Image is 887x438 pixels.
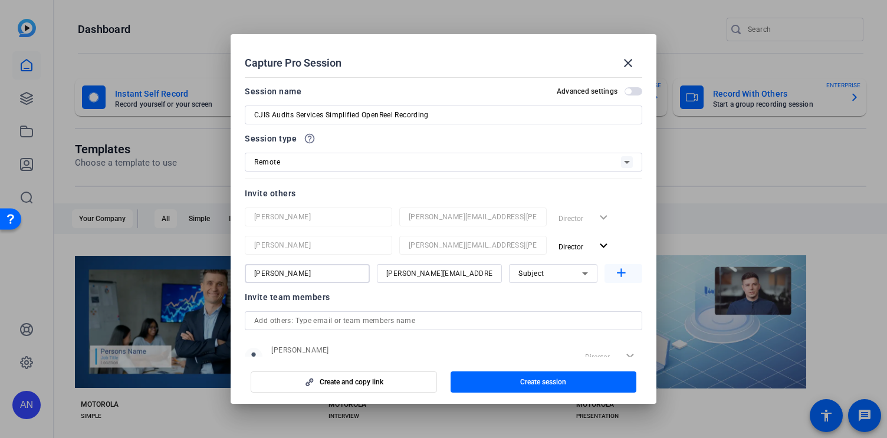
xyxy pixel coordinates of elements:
h2: Advanced settings [557,87,617,96]
mat-icon: close [621,56,635,70]
mat-icon: help_outline [304,133,316,144]
div: Capture Pro Session [245,49,642,77]
button: Create and copy link [251,371,437,393]
span: Session type [245,131,297,146]
button: Create session [451,371,637,393]
mat-icon: expand_more [596,239,611,253]
span: Remote [254,158,280,166]
input: Name... [254,210,383,224]
input: Email... [409,210,537,224]
mat-icon: add [614,266,629,281]
mat-icon: person [245,348,262,365]
div: Invite others [245,186,642,200]
span: [PERSON_NAME] [271,345,505,355]
input: Email... [386,266,492,281]
input: Enter Session Name [254,108,633,122]
input: Add others: Type email or team members name [254,314,633,328]
button: Director [554,236,616,257]
span: Subject [518,269,544,278]
span: Create session [520,377,566,387]
div: Invite team members [245,290,642,304]
input: Name... [254,266,360,281]
span: Create and copy link [320,377,383,387]
input: Email... [409,238,537,252]
span: Director [559,243,583,251]
input: Name... [254,238,383,252]
div: Session name [245,84,301,98]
